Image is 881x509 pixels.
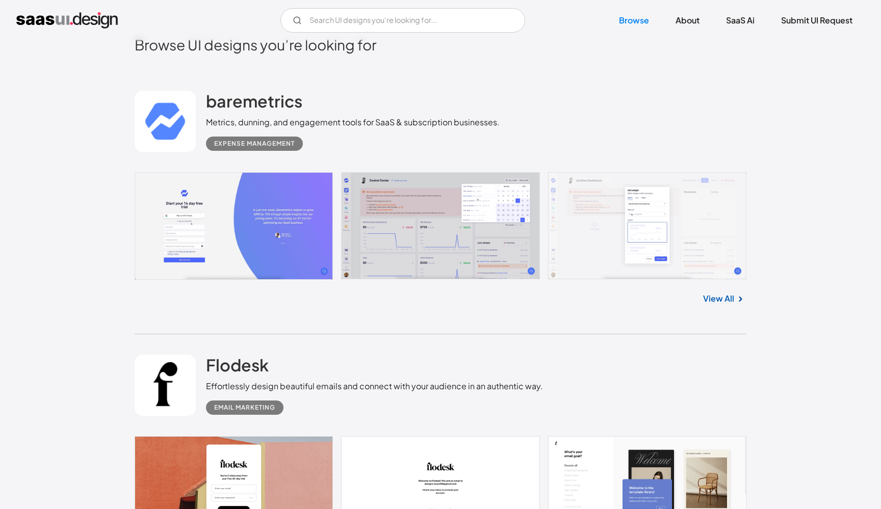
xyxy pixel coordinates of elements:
a: View All [703,292,734,305]
div: Effortlessly design beautiful emails and connect with your audience in an authentic way. [206,380,543,392]
a: Flodesk [206,355,269,380]
a: Browse [607,9,661,32]
a: baremetrics [206,91,302,116]
div: Email Marketing [214,401,275,414]
div: Expense Management [214,138,295,150]
input: Search UI designs you're looking for... [280,8,525,33]
a: SaaS Ai [714,9,767,32]
a: About [663,9,712,32]
h2: Browse UI designs you’re looking for [135,36,746,53]
div: Metrics, dunning, and engagement tools for SaaS & subscription businesses. [206,116,500,128]
h2: baremetrics [206,91,302,111]
a: Submit UI Request [769,9,865,32]
a: home [16,12,118,29]
h2: Flodesk [206,355,269,375]
form: Email Form [280,8,525,33]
